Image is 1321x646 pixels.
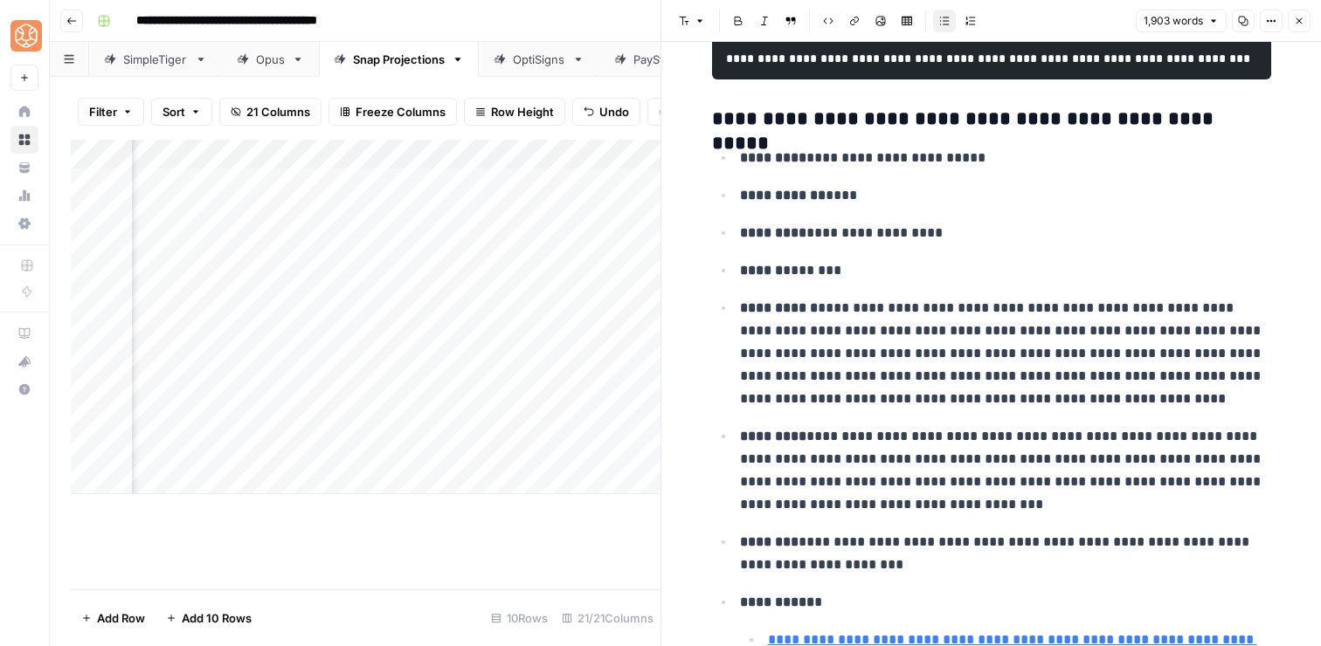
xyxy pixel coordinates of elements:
a: Opus [222,42,319,77]
div: SimpleTiger [123,51,188,68]
div: Opus [256,51,285,68]
a: Home [10,98,38,126]
a: Snap Projections [319,42,479,77]
button: What's new? [10,347,38,375]
div: Snap Projections [353,51,445,68]
button: Sort [151,98,212,126]
button: Filter [78,98,144,126]
button: Add Row [71,604,156,632]
button: Undo [572,98,640,126]
a: Browse [10,126,38,154]
button: Workspace: SimpleTiger [10,14,38,58]
a: SimpleTiger [89,42,222,77]
a: Your Data [10,154,38,182]
div: 10 Rows [484,604,555,632]
button: 1,903 words [1136,10,1227,32]
a: PayStubsNow [599,42,744,77]
span: 1,903 words [1144,13,1203,29]
span: 21 Columns [246,103,310,120]
button: Freeze Columns [329,98,457,126]
span: Freeze Columns [356,103,446,120]
div: OptiSigns [513,51,565,68]
div: 21/21 Columns [555,604,660,632]
a: AirOps Academy [10,320,38,347]
span: Add 10 Rows [182,609,252,627]
div: What's new? [11,348,38,375]
span: Sort [163,103,185,120]
button: 21 Columns [219,98,322,126]
button: Add 10 Rows [156,604,262,632]
a: Usage [10,182,38,210]
span: Add Row [97,609,145,627]
span: Row Height [491,103,554,120]
span: Filter [89,103,117,120]
button: Help + Support [10,375,38,403]
button: Row Height [464,98,565,126]
a: Settings [10,210,38,237]
a: OptiSigns [479,42,599,77]
span: Undo [599,103,629,120]
img: SimpleTiger Logo [10,20,42,52]
div: PayStubsNow [633,51,710,68]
